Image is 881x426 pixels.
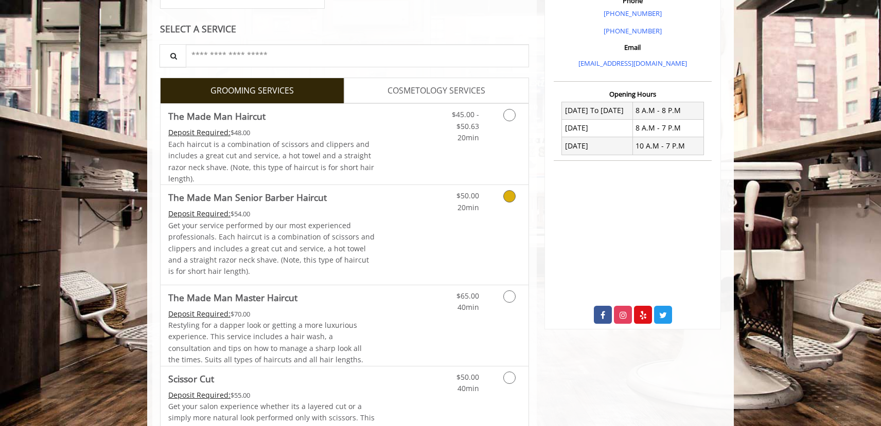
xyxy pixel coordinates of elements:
[168,109,266,123] b: The Made Man Haircut
[632,102,703,119] td: 8 A.M - 8 P.M
[457,133,479,142] span: 20min
[168,190,327,205] b: The Made Man Senior Barber Haircut
[604,9,662,18] a: [PHONE_NUMBER]
[387,84,485,98] span: COSMETOLOGY SERVICES
[452,109,479,131] span: $45.00 - $50.63
[456,291,479,301] span: $65.00
[456,372,479,382] span: $50.00
[168,127,375,138] div: $48.00
[168,220,375,277] p: Get your service performed by our most experienced professionals. Each haircut is a combination o...
[168,309,231,319] span: This service needs some Advance to be paid before we block your appointment
[160,24,529,34] div: SELECT A SERVICE
[168,308,375,320] div: $70.00
[554,90,712,98] h3: Opening Hours
[457,202,479,212] span: 20min
[168,372,214,386] b: Scissor Cut
[168,209,231,218] span: This service needs some Advance to be paid before we block your appointment
[168,290,297,305] b: The Made Man Master Haircut
[168,208,375,219] div: $54.00
[562,137,633,155] td: [DATE]
[578,59,687,68] a: [EMAIL_ADDRESS][DOMAIN_NAME]
[168,390,231,400] span: This service needs some Advance to be paid before we block your appointment
[604,26,662,35] a: [PHONE_NUMBER]
[168,320,363,364] span: Restyling for a dapper look or getting a more luxurious experience. This service includes a hair ...
[562,119,633,137] td: [DATE]
[160,44,186,67] button: Service Search
[456,191,479,200] span: $50.00
[168,127,231,137] span: This service needs some Advance to be paid before we block your appointment
[556,44,709,51] h3: Email
[168,139,374,183] span: Each haircut is a combination of scissors and clippers and includes a great cut and service, a ho...
[632,137,703,155] td: 10 A.M - 7 P.M
[168,390,375,401] div: $55.00
[562,102,633,119] td: [DATE] To [DATE]
[632,119,703,137] td: 8 A.M - 7 P.M
[210,84,294,98] span: GROOMING SERVICES
[457,383,479,393] span: 40min
[457,302,479,312] span: 40min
